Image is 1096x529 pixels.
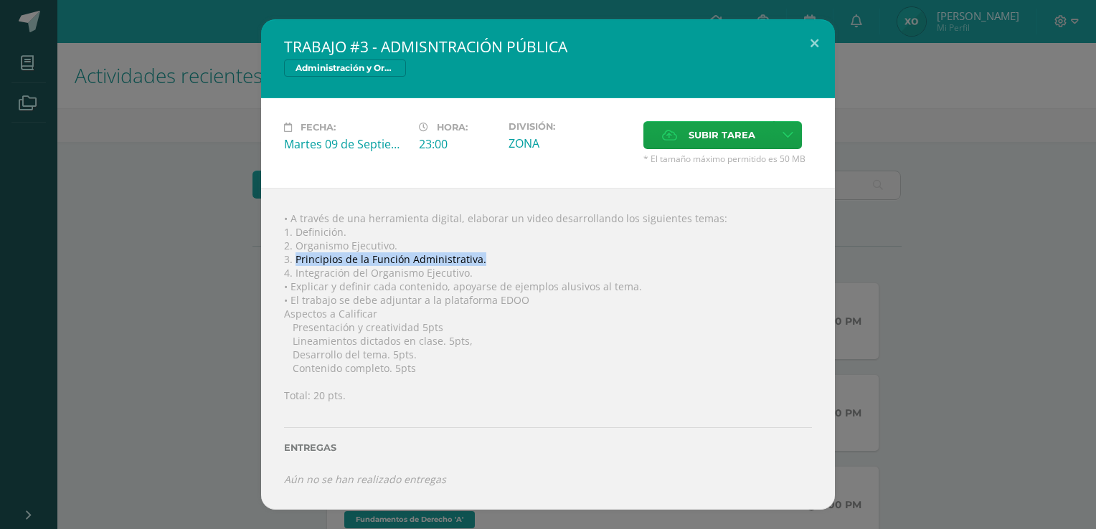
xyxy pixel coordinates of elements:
i: Aún no se han realizado entregas [284,472,446,486]
div: ZONA [509,135,632,151]
span: Fecha: [301,122,336,133]
label: Entregas [284,442,812,453]
span: * El tamaño máximo permitido es 50 MB [643,153,812,165]
span: Subir tarea [689,122,755,148]
div: • A través de una herramienta digital, elaborar un video desarrollando los siguientes temas: 1. D... [261,188,835,510]
span: Hora: [437,122,468,133]
label: División: [509,121,632,132]
span: Administración y Organización de Oficina [284,59,406,77]
div: 23:00 [419,136,497,152]
h2: TRABAJO #3 - ADMISNTRACIÓN PÚBLICA [284,37,812,57]
button: Close (Esc) [794,19,835,68]
div: Martes 09 de Septiembre [284,136,407,152]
